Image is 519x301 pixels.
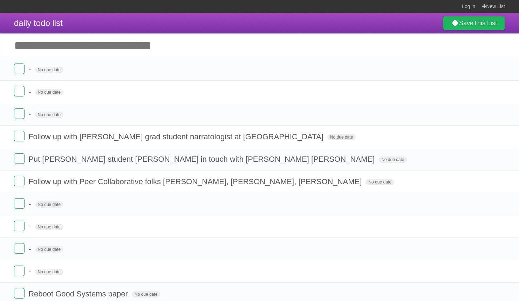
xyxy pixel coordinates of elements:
[14,266,25,276] label: Done
[132,291,160,297] span: No due date
[35,246,63,253] span: No due date
[14,108,25,119] label: Done
[327,134,356,140] span: No due date
[14,86,25,96] label: Done
[28,87,33,96] span: -
[35,224,63,230] span: No due date
[28,222,33,231] span: -
[35,112,63,118] span: No due date
[366,179,394,185] span: No due date
[28,200,33,208] span: -
[443,16,505,30] a: SaveThis List
[28,110,33,119] span: -
[35,201,63,208] span: No due date
[28,289,130,298] span: Reboot Good Systems paper
[14,153,25,164] label: Done
[28,132,325,141] span: Follow up with [PERSON_NAME] grad student narratologist at [GEOGRAPHIC_DATA]
[14,63,25,74] label: Done
[14,288,25,299] label: Done
[28,65,33,74] span: -
[14,131,25,141] label: Done
[14,243,25,254] label: Done
[28,155,376,163] span: Put [PERSON_NAME] student [PERSON_NAME] in touch with [PERSON_NAME] [PERSON_NAME]
[28,245,33,253] span: -
[14,176,25,186] label: Done
[14,221,25,231] label: Done
[35,89,63,95] span: No due date
[28,177,363,186] span: Follow up with Peer Collaborative folks [PERSON_NAME], [PERSON_NAME], [PERSON_NAME]
[35,67,63,73] span: No due date
[35,269,63,275] span: No due date
[14,198,25,209] label: Done
[378,156,407,163] span: No due date
[473,20,497,27] b: This List
[28,267,33,276] span: -
[14,18,63,28] span: daily todo list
